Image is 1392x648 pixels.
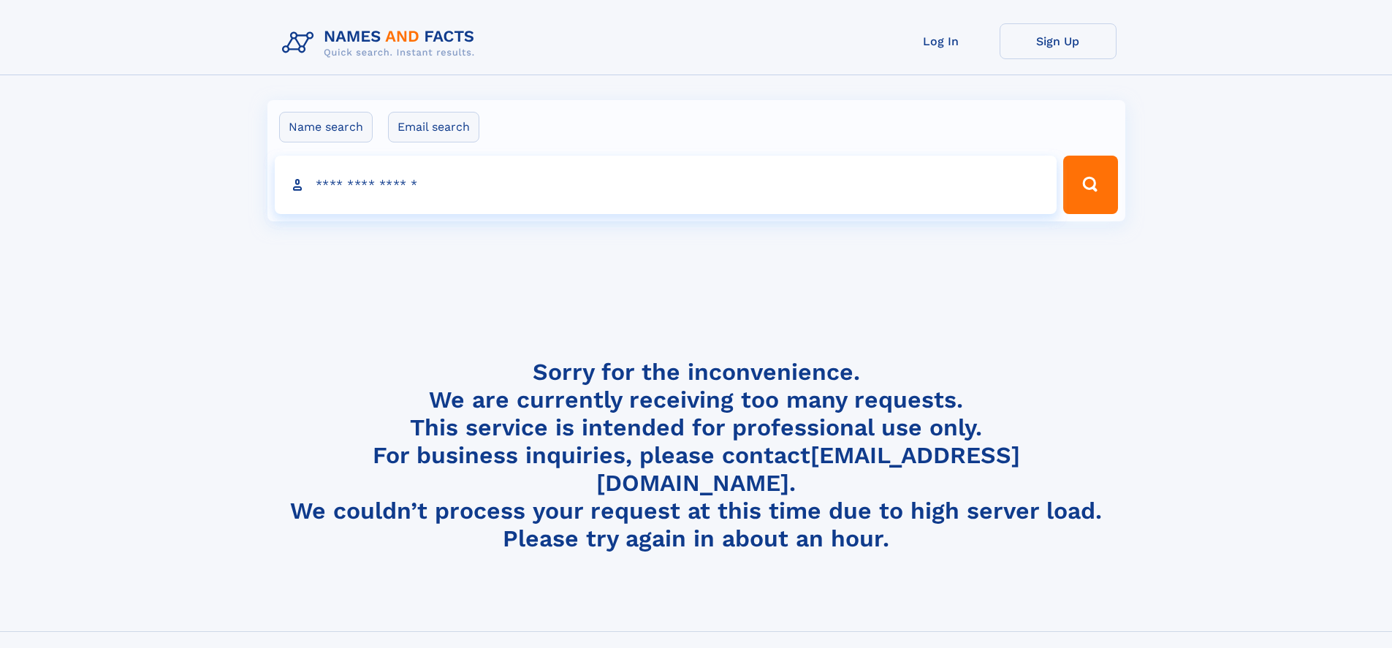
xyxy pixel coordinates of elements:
[279,112,373,142] label: Name search
[276,23,487,63] img: Logo Names and Facts
[276,358,1117,553] h4: Sorry for the inconvenience. We are currently receiving too many requests. This service is intend...
[1063,156,1117,214] button: Search Button
[388,112,479,142] label: Email search
[596,441,1020,497] a: [EMAIL_ADDRESS][DOMAIN_NAME]
[883,23,1000,59] a: Log In
[1000,23,1117,59] a: Sign Up
[275,156,1057,214] input: search input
